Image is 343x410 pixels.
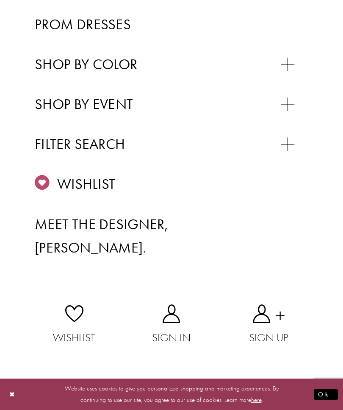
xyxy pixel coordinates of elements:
a: Wishlist [25,305,123,347]
a: here [251,396,262,404]
button: Submit Dialog [314,389,338,400]
span: Wishlist [25,329,123,347]
p: Website uses cookies to give you personalized shopping and marketing experiences. By continuing t... [61,383,282,406]
button: Close Dialog [5,387,19,402]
